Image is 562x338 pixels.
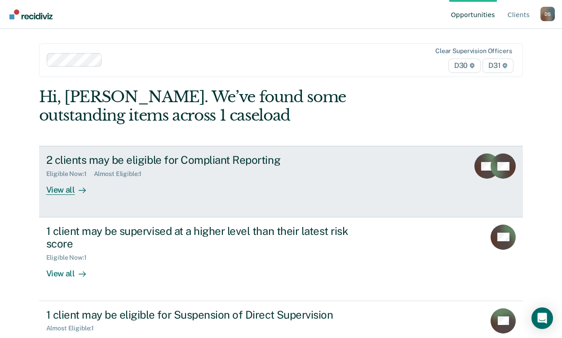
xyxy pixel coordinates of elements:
[540,7,555,21] div: D S
[46,308,362,321] div: 1 client may be eligible for Suspension of Direct Supervision
[531,307,553,329] div: Open Intercom Messenger
[39,217,523,301] a: 1 client may be supervised at a higher level than their latest risk scoreEligible Now:1View all
[448,59,481,73] span: D30
[9,9,53,19] img: Recidiviz
[46,153,362,167] div: 2 clients may be eligible for Compliant Reporting
[46,261,97,279] div: View all
[46,178,97,195] div: View all
[46,254,94,261] div: Eligible Now : 1
[46,225,362,251] div: 1 client may be supervised at a higher level than their latest risk score
[39,88,426,125] div: Hi, [PERSON_NAME]. We’ve found some outstanding items across 1 caseload
[94,170,149,178] div: Almost Eligible : 1
[482,59,513,73] span: D31
[46,170,94,178] div: Eligible Now : 1
[46,324,102,332] div: Almost Eligible : 1
[435,47,512,55] div: Clear supervision officers
[540,7,555,21] button: Profile dropdown button
[39,146,523,217] a: 2 clients may be eligible for Compliant ReportingEligible Now:1Almost Eligible:1View all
